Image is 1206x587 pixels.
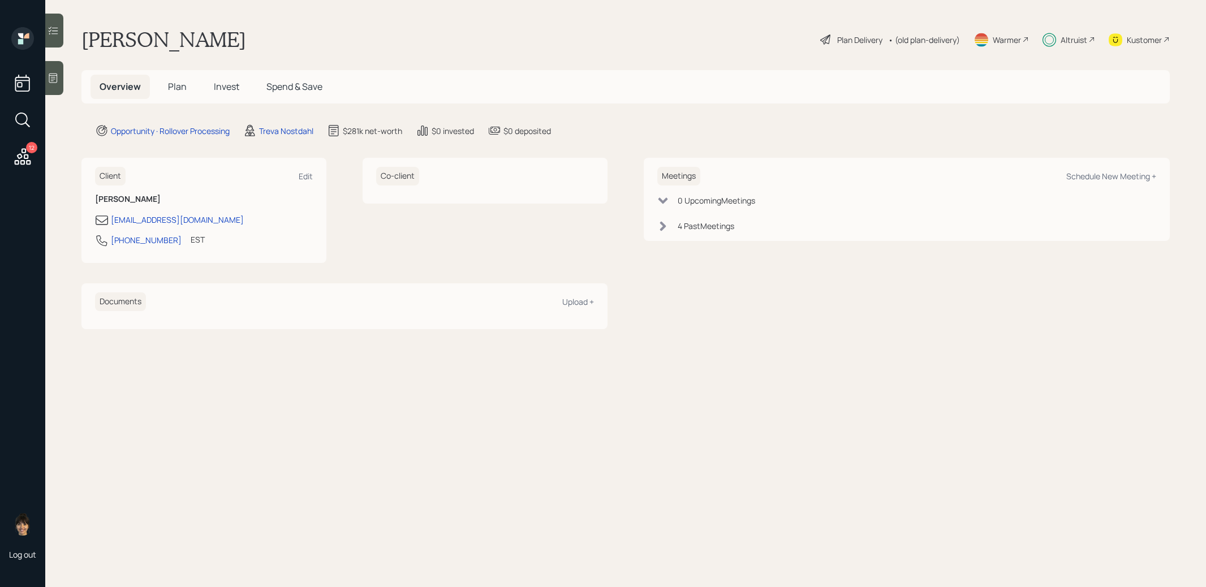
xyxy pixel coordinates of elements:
h6: Client [95,167,126,185]
div: $0 deposited [503,125,551,137]
div: [PHONE_NUMBER] [111,234,182,246]
div: Altruist [1061,34,1087,46]
div: [EMAIL_ADDRESS][DOMAIN_NAME] [111,214,244,226]
div: 0 Upcoming Meeting s [678,195,755,206]
span: Spend & Save [266,80,322,93]
div: Log out [9,549,36,560]
div: EST [191,234,205,245]
h6: [PERSON_NAME] [95,195,313,204]
div: Kustomer [1127,34,1162,46]
div: Upload + [562,296,594,307]
div: Treva Nostdahl [259,125,313,137]
h6: Meetings [657,167,700,185]
div: $281k net-worth [343,125,402,137]
h6: Co-client [376,167,419,185]
h6: Documents [95,292,146,311]
div: • (old plan-delivery) [888,34,960,46]
div: Warmer [993,34,1021,46]
div: Plan Delivery [837,34,882,46]
div: 4 Past Meeting s [678,220,734,232]
span: Plan [168,80,187,93]
img: treva-nostdahl-headshot.png [11,513,34,536]
div: Edit [299,171,313,182]
div: 12 [26,142,37,153]
div: Schedule New Meeting + [1066,171,1156,182]
span: Overview [100,80,141,93]
div: Opportunity · Rollover Processing [111,125,230,137]
div: $0 invested [432,125,474,137]
h1: [PERSON_NAME] [81,27,246,52]
span: Invest [214,80,239,93]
